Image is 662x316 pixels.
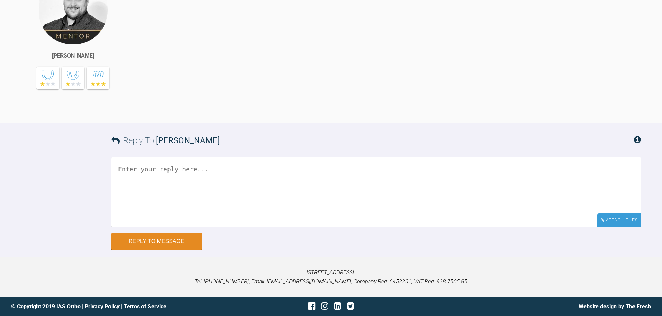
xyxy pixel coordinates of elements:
[156,136,220,145] span: [PERSON_NAME]
[111,233,202,250] button: Reply to Message
[124,303,166,310] a: Terms of Service
[11,268,651,286] p: [STREET_ADDRESS]. Tel: [PHONE_NUMBER], Email: [EMAIL_ADDRESS][DOMAIN_NAME], Company Reg: 6452201,...
[111,134,220,147] h3: Reply To
[11,302,224,311] div: © Copyright 2019 IAS Ortho | |
[52,51,94,60] div: [PERSON_NAME]
[579,303,651,310] a: Website design by The Fresh
[85,303,120,310] a: Privacy Policy
[597,213,641,227] div: Attach Files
